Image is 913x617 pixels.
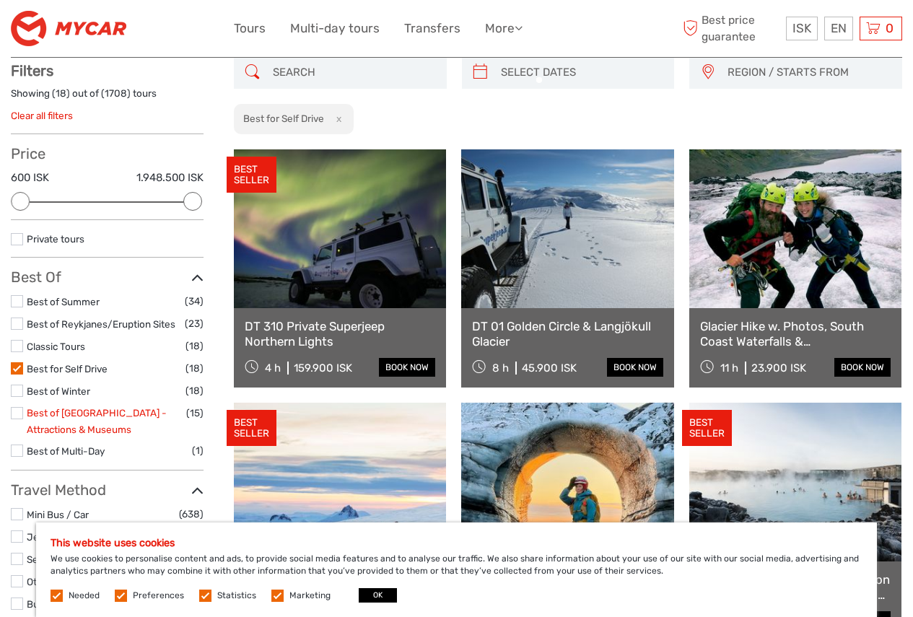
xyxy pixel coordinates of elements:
span: (23) [185,315,204,332]
div: BEST SELLER [227,157,276,193]
a: Private tours [27,233,84,245]
span: (34) [185,293,204,310]
button: x [326,111,346,126]
a: DT 310 Private Superjeep Northern Lights [245,319,435,349]
p: We're away right now. Please check back later! [20,25,163,37]
a: Best for Self Drive [27,363,108,375]
span: 0 [883,21,896,35]
input: SEARCH [267,60,440,85]
label: Statistics [217,590,256,602]
a: Tours [234,18,266,39]
h2: Best for Self Drive [243,113,324,124]
a: book now [607,358,663,377]
a: Best of Winter [27,385,90,397]
label: 600 ISK [11,170,49,185]
div: 23.900 ISK [751,362,806,375]
strong: Filters [11,62,53,79]
label: 1.948.500 ISK [136,170,204,185]
label: Preferences [133,590,184,602]
span: (1) [192,442,204,459]
span: 11 h [720,362,738,375]
a: Best of Reykjanes/Eruption Sites [27,318,175,330]
span: (15) [186,405,204,421]
div: 159.900 ISK [294,362,352,375]
button: REGION / STARTS FROM [721,61,895,84]
span: (18) [185,382,204,399]
a: Other / Non-Travel [27,576,110,587]
img: 3195-1797b0cd-02a8-4b19-8eb3-e1b3e2a469b3_logo_small.png [11,11,126,46]
a: Multi-day tours [290,18,380,39]
h5: This website uses cookies [51,537,862,549]
label: Marketing [289,590,331,602]
div: Showing ( ) out of ( ) tours [11,87,204,109]
a: book now [379,358,435,377]
a: Best of Summer [27,296,100,307]
h3: Travel Method [11,481,204,499]
span: (638) [179,506,204,522]
a: More [485,18,523,39]
a: book now [834,358,891,377]
div: 45.900 ISK [522,362,577,375]
span: 8 h [492,362,509,375]
span: 4 h [265,362,281,375]
a: Best of Multi-Day [27,445,105,457]
div: EN [824,17,853,40]
div: BEST SELLER [227,410,276,446]
label: 18 [56,87,66,100]
button: Open LiveChat chat widget [166,22,183,40]
div: BEST SELLER [682,410,732,446]
a: Transfers [404,18,460,39]
span: ISK [792,21,811,35]
span: (18) [185,338,204,354]
button: OK [359,588,397,603]
span: (18) [185,360,204,377]
a: Mini Bus / Car [27,509,89,520]
span: Best price guarantee [679,12,782,44]
h3: Price [11,145,204,162]
label: Needed [69,590,100,602]
a: Self-Drive [27,553,72,565]
a: Clear all filters [11,110,73,121]
label: 1708 [105,87,127,100]
a: Jeep / 4x4 [27,531,77,543]
a: Bus [27,598,44,610]
h3: Best Of [11,268,204,286]
a: Best of [GEOGRAPHIC_DATA] - Attractions & Museums [27,407,167,435]
a: Classic Tours [27,341,85,352]
a: Glacier Hike w. Photos, South Coast Waterfalls & [GEOGRAPHIC_DATA] [700,319,891,349]
div: We use cookies to personalise content and ads, to provide social media features and to analyse ou... [36,522,877,617]
a: DT 01 Golden Circle & Langjökull Glacier [472,319,663,349]
input: SELECT DATES [495,60,668,85]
